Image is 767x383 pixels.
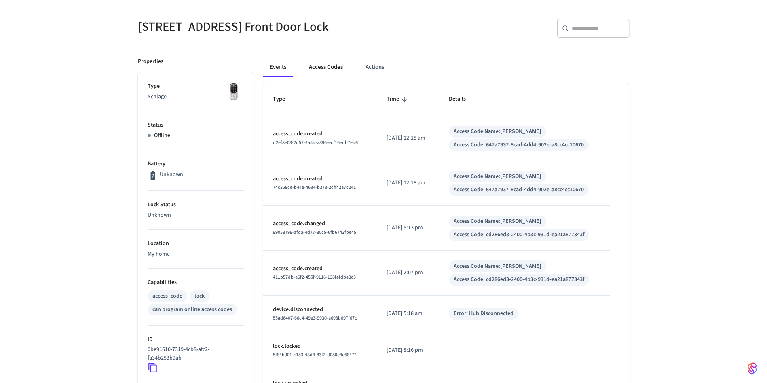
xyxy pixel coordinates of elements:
p: Offline [154,131,170,140]
button: Actions [359,57,391,77]
p: [DATE] 8:16 pm [387,346,429,355]
span: Time [387,93,410,106]
p: My home [148,250,244,258]
p: Unknown [148,211,244,220]
p: ID [148,335,244,344]
span: 411b57db-a6f2-455f-9116-138fefdbe8c5 [273,274,356,281]
div: lock [194,292,205,300]
p: Capabilities [148,278,244,287]
div: can program online access codes [152,305,232,314]
p: Unknown [160,170,183,179]
p: Properties [138,57,163,66]
p: [DATE] 12:18 am [387,134,429,142]
p: 0be91610-7319-4cb8-afc2-fa34b253b9ab [148,345,241,362]
h5: [STREET_ADDRESS] Front Door Lock [138,19,379,35]
div: Access Code Name: [PERSON_NAME] [454,127,541,136]
p: access_code.created [273,175,367,183]
p: Location [148,239,244,248]
p: [DATE] 12:18 am [387,179,429,187]
div: Access Code: cd286ed3-2400-4b3c-931d-ea21a877343f [454,231,584,239]
p: access_code.created [273,265,367,273]
p: Schlage [148,93,244,101]
div: Access Code: 647a7937-8cad-4dd4-902e-a8cc4cc10670 [454,141,584,149]
p: Type [148,82,244,91]
p: [DATE] 5:18 am [387,309,429,318]
p: access_code.created [273,130,367,138]
div: Access Code Name: [PERSON_NAME] [454,217,541,226]
p: lock.locked [273,342,367,351]
p: Lock Status [148,201,244,209]
span: 5f84b901-c153-48d4-83f2-d080e4c68472 [273,351,357,358]
span: d2ef8e03-2d57-4a5b-a896-ecf16edb7eb6 [273,139,358,146]
button: Events [263,57,293,77]
p: access_code.changed [273,220,367,228]
div: ant example [263,57,630,77]
div: Access Code Name: [PERSON_NAME] [454,262,541,271]
p: Status [148,121,244,129]
span: 99058799-afda-4d77-80c5-6fb6742fbe45 [273,229,356,236]
p: [DATE] 2:07 pm [387,269,429,277]
div: Access Code: cd286ed3-2400-4b3c-931d-ea21a877343f [454,275,584,284]
span: 74c358ce-b44e-4634-b373-2cff42a7c241 [273,184,356,191]
div: Access Code Name: [PERSON_NAME] [454,172,541,181]
span: 55ad6407-66c4-49e3-9930-a693b697f67c [273,315,357,322]
div: Error: Hub Disconnected [454,309,513,318]
p: device.disconnected [273,305,367,314]
span: Type [273,93,296,106]
p: Battery [148,160,244,168]
img: SeamLogoGradient.69752ec5.svg [748,362,757,375]
span: Details [449,93,476,106]
button: Access Codes [302,57,349,77]
div: access_code [152,292,182,300]
img: Yale Assure Touchscreen Wifi Smart Lock, Satin Nickel, Front [224,82,244,102]
div: Access Code: 647a7937-8cad-4dd4-902e-a8cc4cc10670 [454,186,584,194]
p: [DATE] 5:13 pm [387,224,429,232]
